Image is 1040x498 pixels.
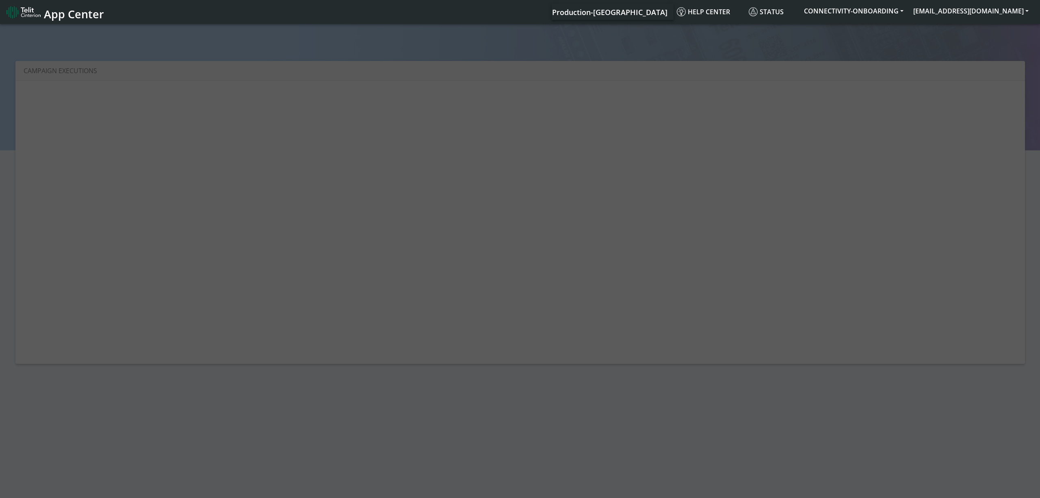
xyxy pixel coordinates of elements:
img: logo-telit-cinterion-gw-new.png [6,6,41,19]
img: status.svg [749,7,758,16]
a: Status [745,4,799,20]
span: Help center [677,7,730,16]
a: Your current platform instance [552,4,667,20]
img: knowledge.svg [677,7,686,16]
a: App Center [6,3,103,21]
button: [EMAIL_ADDRESS][DOMAIN_NAME] [908,4,1033,18]
span: App Center [44,7,104,22]
span: Production-[GEOGRAPHIC_DATA] [552,7,667,17]
a: Help center [674,4,745,20]
button: CONNECTIVITY-ONBOARDING [799,4,908,18]
span: Status [749,7,784,16]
